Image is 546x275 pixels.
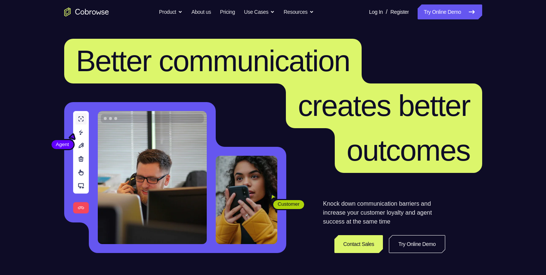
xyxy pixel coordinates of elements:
button: Product [159,4,182,19]
a: Try Online Demo [389,235,445,253]
a: Register [390,4,409,19]
img: A customer support agent talking on the phone [98,111,207,244]
button: Use Cases [244,4,275,19]
span: / [386,7,387,16]
span: outcomes [347,134,470,167]
a: About us [191,4,211,19]
a: Pricing [220,4,235,19]
a: Go to the home page [64,7,109,16]
a: Try Online Demo [418,4,482,19]
p: Knock down communication barriers and increase your customer loyalty and agent success at the sam... [323,199,445,226]
a: Contact Sales [334,235,383,253]
button: Resources [284,4,314,19]
span: creates better [298,89,470,122]
img: A customer holding their phone [216,156,277,244]
a: Log In [369,4,383,19]
span: Better communication [76,44,350,78]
